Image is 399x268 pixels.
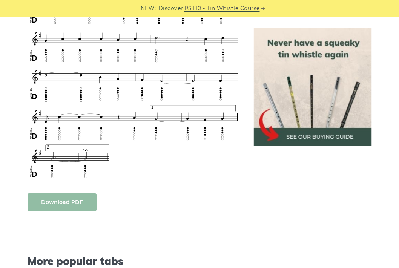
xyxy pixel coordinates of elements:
[28,193,97,211] a: Download PDF
[158,4,183,13] span: Discover
[254,28,372,146] img: tin whistle buying guide
[28,255,242,268] span: More popular tabs
[141,4,156,13] span: NEW:
[184,4,260,13] a: PST10 - Tin Whistle Course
